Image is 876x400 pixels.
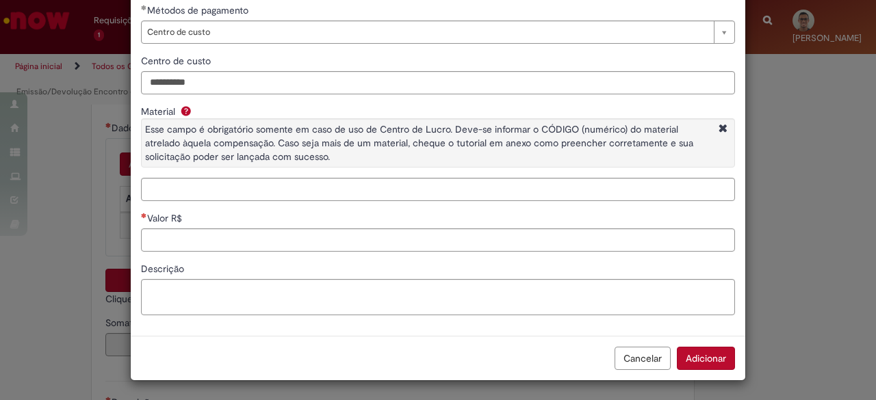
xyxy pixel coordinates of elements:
[677,347,735,370] button: Adicionar
[141,279,735,315] textarea: Descrição
[615,347,671,370] button: Cancelar
[141,213,147,218] span: Necessários
[141,55,214,67] span: Centro de custo
[147,21,707,43] span: Centro de custo
[145,123,693,163] span: Esse campo é obrigatório somente em caso de uso de Centro de Lucro. Deve-se informar o CÓDIGO (nu...
[141,105,178,118] span: Material
[141,5,147,10] span: Obrigatório Preenchido
[147,212,185,224] span: Valor R$
[715,122,731,137] i: Fechar More information Por question_material
[178,105,194,116] span: Ajuda para Material
[141,228,735,252] input: Valor R$
[141,71,735,94] input: Centro de custo
[141,178,735,201] input: Material
[147,4,251,16] span: Métodos de pagamento
[141,263,187,275] span: Descrição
